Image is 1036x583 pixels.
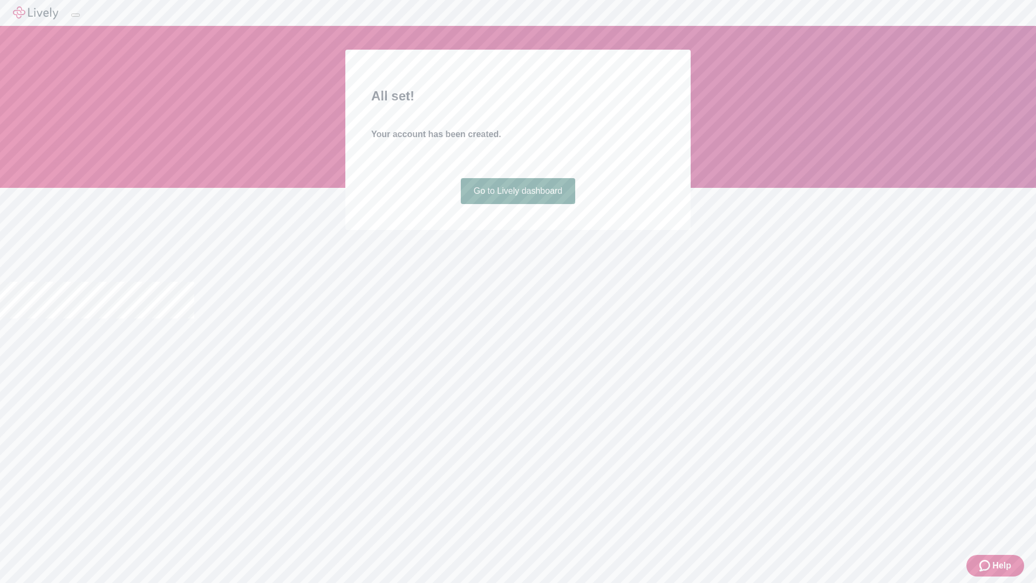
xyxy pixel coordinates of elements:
[13,6,58,19] img: Lively
[966,555,1024,577] button: Zendesk support iconHelp
[992,559,1011,572] span: Help
[71,13,80,17] button: Log out
[979,559,992,572] svg: Zendesk support icon
[371,128,665,141] h4: Your account has been created.
[371,86,665,106] h2: All set!
[461,178,576,204] a: Go to Lively dashboard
